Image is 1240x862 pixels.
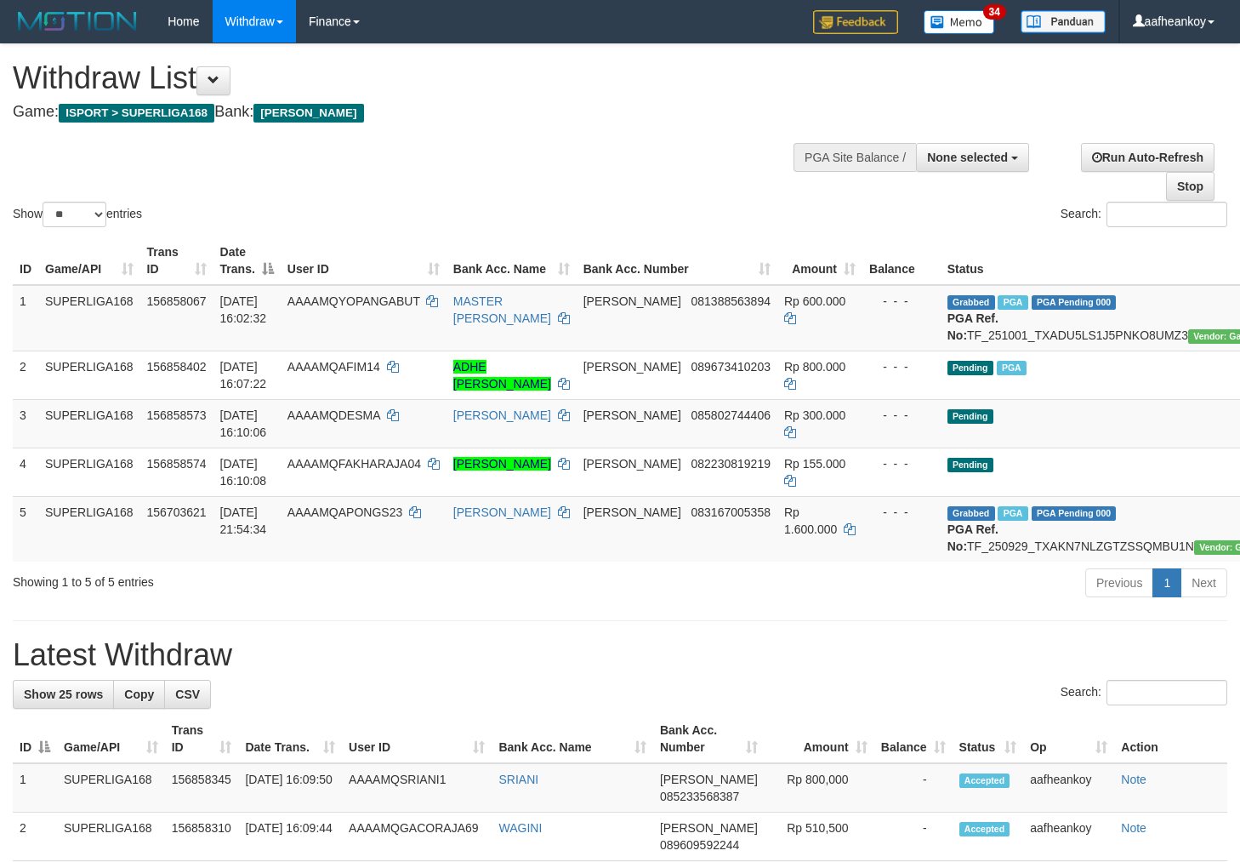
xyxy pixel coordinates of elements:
span: 34 [983,4,1006,20]
div: - - - [869,455,934,472]
span: AAAAMQFAKHARAJA04 [287,457,421,471]
input: Search: [1106,680,1227,705]
th: Balance: activate to sort column ascending [874,715,953,763]
span: Marked by aafheankoy [998,295,1027,310]
span: Pending [947,409,993,424]
div: Showing 1 to 5 of 5 entries [13,567,504,591]
a: Note [1121,773,1146,786]
th: Action [1114,715,1227,763]
span: [PERSON_NAME] [583,360,681,374]
span: 156858573 [147,408,207,422]
td: SUPERLIGA168 [57,813,165,861]
span: None selected [927,151,1008,164]
span: [PERSON_NAME] [660,773,758,786]
th: Game/API: activate to sort column ascending [57,715,165,763]
th: Bank Acc. Number: activate to sort column ascending [653,715,765,763]
td: Rp 510,500 [765,813,874,861]
td: SUPERLIGA168 [38,351,140,399]
span: Copy 083167005358 to clipboard [691,505,771,519]
a: Note [1121,821,1146,835]
div: PGA Site Balance / [793,143,916,172]
a: 1 [1152,568,1181,597]
td: SUPERLIGA168 [38,285,140,351]
th: Game/API: activate to sort column ascending [38,237,140,285]
span: [PERSON_NAME] [583,505,681,519]
th: User ID: activate to sort column ascending [281,237,447,285]
span: Copy [124,688,154,701]
span: AAAAMQDESMA [287,408,380,422]
th: ID: activate to sort column descending [13,715,57,763]
span: ISPORT > SUPERLIGA168 [59,104,214,123]
th: ID [13,237,38,285]
span: Rp 800.000 [784,360,845,374]
th: Amount: activate to sort column ascending [765,715,874,763]
span: Marked by aafheankoy [997,361,1027,375]
td: [DATE] 16:09:44 [238,813,342,861]
span: Marked by aafchhiseyha [998,506,1027,521]
a: MASTER [PERSON_NAME] [453,294,551,325]
img: panduan.png [1021,10,1106,33]
th: Date Trans.: activate to sort column ascending [238,715,342,763]
span: 156858402 [147,360,207,374]
th: Amount: activate to sort column ascending [777,237,862,285]
label: Search: [1061,680,1227,705]
img: Feedback.jpg [813,10,898,34]
b: PGA Ref. No: [947,522,998,553]
span: Rp 155.000 [784,457,845,471]
div: - - - [869,358,934,375]
span: PGA Pending [1032,506,1117,521]
span: [PERSON_NAME] [583,457,681,471]
button: None selected [916,143,1029,172]
span: [DATE] 21:54:34 [220,505,267,536]
td: 3 [13,399,38,448]
span: CSV [175,688,200,701]
td: SUPERLIGA168 [38,399,140,448]
td: AAAAMQGACORAJA69 [342,813,492,861]
span: Copy 089673410203 to clipboard [691,360,771,374]
div: - - - [869,293,934,310]
td: 4 [13,448,38,496]
a: [PERSON_NAME] [453,505,551,519]
a: WAGINI [498,821,542,835]
td: 2 [13,813,57,861]
span: Rp 1.600.000 [784,505,837,536]
a: Run Auto-Refresh [1081,143,1214,172]
span: Rp 300.000 [784,408,845,422]
a: CSV [164,680,211,709]
span: [DATE] 16:07:22 [220,360,267,391]
div: - - - [869,504,934,521]
span: AAAAMQYOPANGABUT [287,294,420,308]
img: MOTION_logo.png [13,9,142,34]
span: [PERSON_NAME] [660,821,758,835]
span: 156858067 [147,294,207,308]
select: Showentries [43,202,106,227]
span: [DATE] 16:02:32 [220,294,267,325]
td: 2 [13,351,38,399]
td: - [874,763,953,813]
th: Bank Acc. Name: activate to sort column ascending [492,715,652,763]
label: Search: [1061,202,1227,227]
th: Trans ID: activate to sort column ascending [165,715,239,763]
span: Copy 082230819219 to clipboard [691,457,771,471]
th: Bank Acc. Number: activate to sort column ascending [577,237,777,285]
td: 156858310 [165,813,239,861]
a: Copy [113,680,165,709]
span: Grabbed [947,295,995,310]
span: Pending [947,458,993,472]
span: Copy 081388563894 to clipboard [691,294,771,308]
span: [PERSON_NAME] [583,294,681,308]
td: aafheankoy [1023,813,1114,861]
a: [PERSON_NAME] [453,408,551,422]
td: aafheankoy [1023,763,1114,813]
span: AAAAMQAFIM14 [287,360,380,374]
h1: Withdraw List [13,61,810,95]
span: Show 25 rows [24,688,103,701]
a: ADHE [PERSON_NAME] [453,360,551,391]
span: [DATE] 16:10:08 [220,457,267,488]
td: 156858345 [165,763,239,813]
span: [DATE] 16:10:06 [220,408,267,439]
span: Copy 085233568387 to clipboard [660,790,739,803]
th: Bank Acc. Name: activate to sort column ascending [447,237,577,285]
span: Copy 089609592244 to clipboard [660,838,739,852]
div: - - - [869,407,934,424]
